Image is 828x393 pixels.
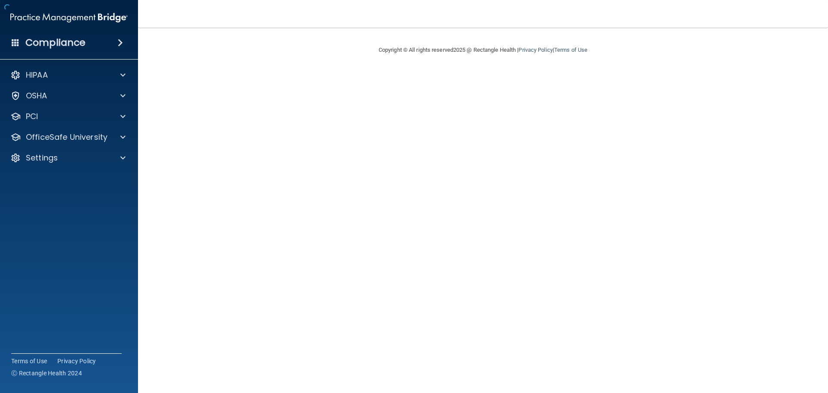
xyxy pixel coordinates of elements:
[10,91,125,101] a: OSHA
[10,153,125,163] a: Settings
[518,47,552,53] a: Privacy Policy
[57,357,96,365] a: Privacy Policy
[10,70,125,80] a: HIPAA
[26,111,38,122] p: PCI
[326,36,640,64] div: Copyright © All rights reserved 2025 @ Rectangle Health | |
[11,357,47,365] a: Terms of Use
[10,132,125,142] a: OfficeSafe University
[11,369,82,377] span: Ⓒ Rectangle Health 2024
[26,91,47,101] p: OSHA
[25,37,85,49] h4: Compliance
[554,47,587,53] a: Terms of Use
[26,153,58,163] p: Settings
[10,111,125,122] a: PCI
[26,70,48,80] p: HIPAA
[10,9,128,26] img: PMB logo
[26,132,107,142] p: OfficeSafe University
